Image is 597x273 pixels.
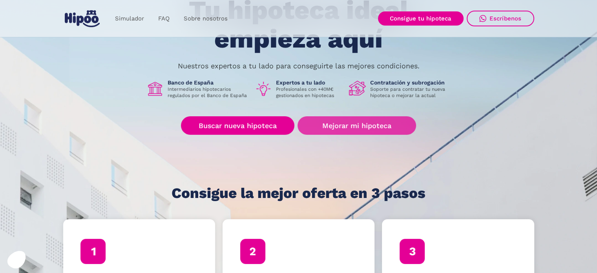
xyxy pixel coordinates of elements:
div: Escríbenos [489,15,522,22]
a: Simulador [108,11,151,26]
a: FAQ [151,11,177,26]
p: Intermediarios hipotecarios regulados por el Banco de España [168,86,248,99]
a: Escríbenos [467,11,534,26]
p: Nuestros expertos a tu lado para conseguirte las mejores condiciones. [178,63,420,69]
h1: Consigue la mejor oferta en 3 pasos [172,185,425,201]
a: Mejorar mi hipoteca [298,116,416,135]
h1: Banco de España [168,79,248,86]
a: Buscar nueva hipoteca [181,116,294,135]
h1: Contratación y subrogación [370,79,451,86]
p: Profesionales con +40M€ gestionados en hipotecas [276,86,343,99]
p: Soporte para contratar tu nueva hipoteca o mejorar la actual [370,86,451,99]
a: home [63,7,102,30]
h1: Expertos a tu lado [276,79,343,86]
a: Consigue tu hipoteca [378,11,464,26]
a: Sobre nosotros [177,11,235,26]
